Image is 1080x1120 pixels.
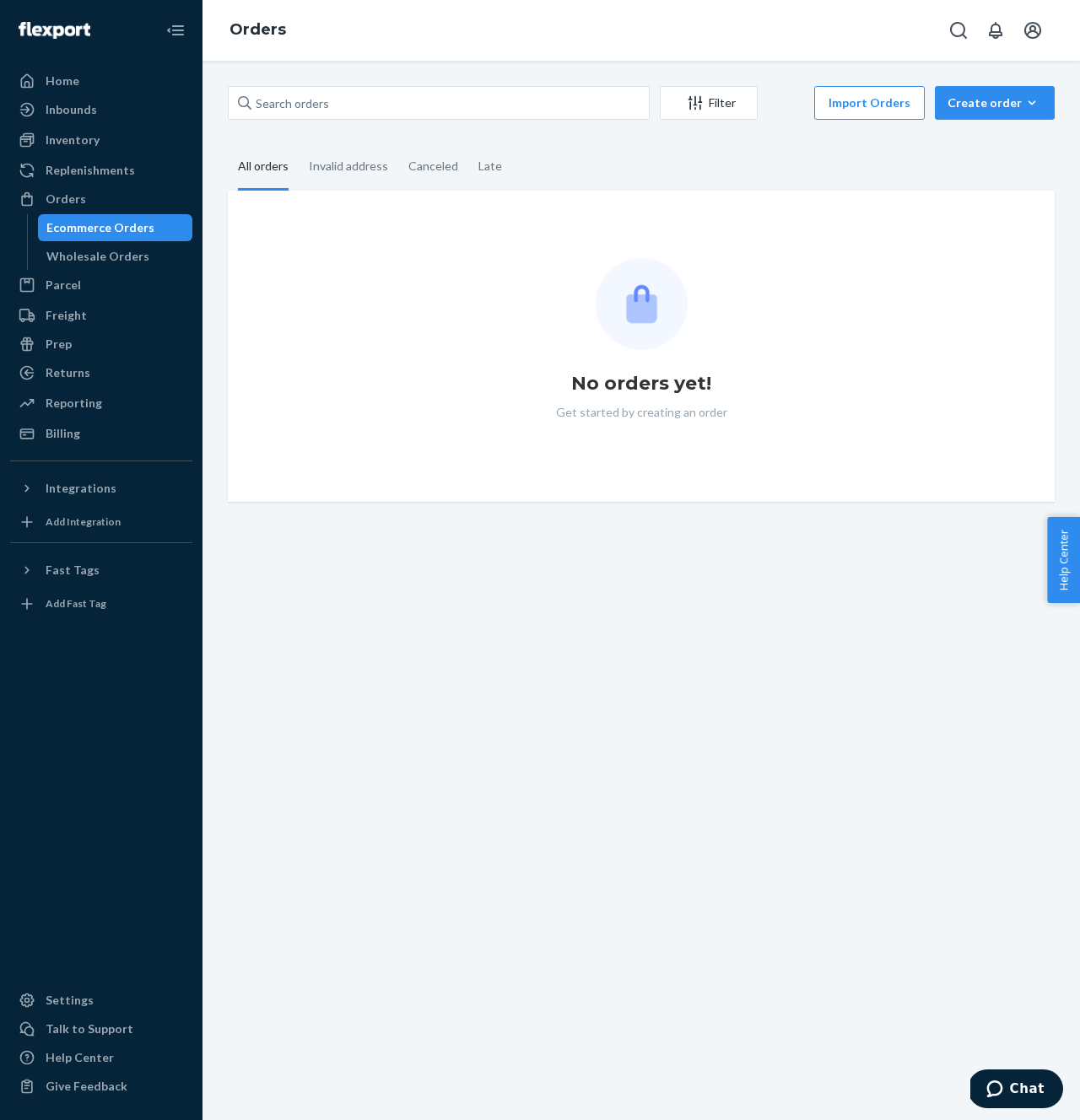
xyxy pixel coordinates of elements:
[1016,13,1050,47] button: Open account menu
[10,1015,192,1042] button: Talk to Support
[19,22,90,39] img: Flexport logo
[478,144,502,188] div: Late
[571,370,711,397] h1: No orders yet!
[46,364,90,381] div: Returns
[46,248,149,265] div: Wholesale Orders
[38,214,193,241] a: Ecommerce Orders
[46,132,100,148] div: Inventory
[46,596,106,611] div: Add Fast Tag
[10,272,192,299] a: Parcel
[238,144,289,191] div: All orders
[10,987,192,1014] a: Settings
[10,302,192,329] a: Freight
[309,144,388,188] div: Invalid address
[970,1069,1063,1112] iframe: Opens a widget where you can chat to one of our agents
[10,420,192,447] a: Billing
[948,94,1042,111] div: Create order
[46,336,72,353] div: Prep
[10,359,192,386] a: Returns
[660,86,758,120] button: Filter
[46,1049,114,1066] div: Help Center
[556,404,727,421] p: Get started by creating an order
[10,127,192,153] a: Inventory
[46,101,97,118] div: Inbounds
[46,191,86,207] div: Orders
[46,425,80,442] div: Billing
[10,509,192,536] a: Add Integration
[10,67,192,94] a: Home
[10,96,192,123] a: Inbounds
[46,277,81,293] div: Parcel
[38,243,193,270] a: Wholesale Orders
[814,86,925,120] button: Import Orders
[1047,517,1080,603] button: Help Center
[46,514,121,529] div: Add Integration
[596,258,688,350] img: Empty list
[46,480,116,497] div: Integrations
[10,590,192,617] a: Add Fast Tag
[10,390,192,417] a: Reporting
[10,475,192,502] button: Integrations
[46,1020,133,1037] div: Talk to Support
[46,992,94,1009] div: Settings
[216,6,300,55] ol: breadcrumbs
[46,219,154,236] div: Ecommerce Orders
[46,562,100,579] div: Fast Tags
[46,307,87,324] div: Freight
[408,144,458,188] div: Canceled
[10,1044,192,1071] a: Help Center
[46,162,135,179] div: Replenishments
[10,186,192,213] a: Orders
[10,331,192,358] a: Prep
[228,86,650,120] input: Search orders
[10,157,192,184] a: Replenishments
[935,86,1055,120] button: Create order
[46,395,102,412] div: Reporting
[46,1078,127,1095] div: Give Feedback
[979,13,1012,47] button: Open notifications
[10,557,192,584] button: Fast Tags
[661,94,757,111] div: Filter
[942,13,975,47] button: Open Search Box
[229,20,286,39] a: Orders
[46,73,79,89] div: Home
[10,1073,192,1100] button: Give Feedback
[159,13,192,47] button: Close Navigation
